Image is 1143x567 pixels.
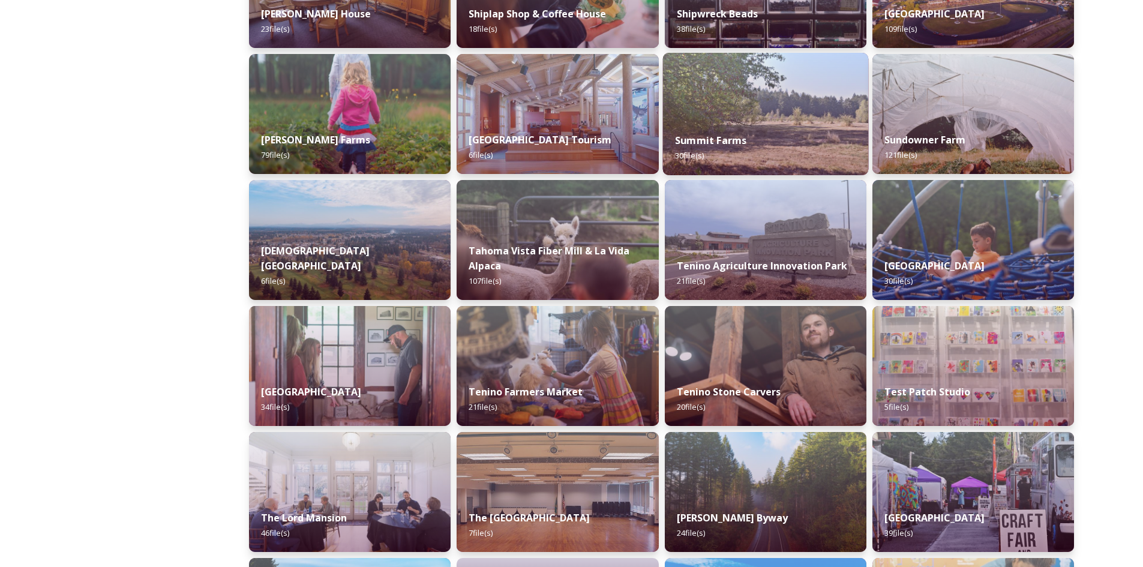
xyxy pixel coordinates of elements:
[884,133,965,146] strong: Sundowner Farm
[469,244,629,272] strong: Tahoma Vista Fiber Mill & La Vida Alpaca
[884,7,985,20] strong: [GEOGRAPHIC_DATA]
[675,134,746,147] strong: Summit Farms
[261,23,289,34] span: 23 file(s)
[677,275,705,286] span: 21 file(s)
[677,401,705,412] span: 20 file(s)
[249,54,451,174] img: fe08414d-fc68-4b29-987b-b92166466c6c.jpg
[469,23,497,34] span: 18 file(s)
[677,511,788,524] strong: [PERSON_NAME] Byway
[457,180,658,300] img: 24441dcf-d5fc-44e5-980c-e3426bce0584.jpg
[469,275,501,286] span: 107 file(s)
[665,306,866,426] img: a51aaf82-af63-4aeb-957e-37e16699135b.jpg
[261,244,370,272] strong: [DEMOGRAPHIC_DATA][GEOGRAPHIC_DATA]
[884,385,970,398] strong: Test Patch Studio
[249,432,451,552] img: 6ed22637-aa58-4bd3-a932-77abacef60bd.jpg
[261,133,370,146] strong: [PERSON_NAME] Farms
[677,385,781,398] strong: Tenino Stone Carvers
[884,511,985,524] strong: [GEOGRAPHIC_DATA]
[469,149,493,160] span: 6 file(s)
[469,511,590,524] strong: The [GEOGRAPHIC_DATA]
[662,53,868,175] img: 03aa8a30-24ff-42c5-9c0d-79c2dc435c3b.jpg
[872,180,1074,300] img: 7a72736f-6b8e-48ea-9856-5dea396c118c.jpg
[469,7,606,20] strong: Shiplap Shop & Coffee House
[457,432,658,552] img: 095ed75e-d386-4eb3-8d24-f7f971986483.jpg
[261,385,361,398] strong: [GEOGRAPHIC_DATA]
[884,259,985,272] strong: [GEOGRAPHIC_DATA]
[457,54,658,174] img: e299b7fb-e277-4f23-9224-b40c9062b2e2.jpg
[872,54,1074,174] img: 67707d3d-26ee-47fa-9d70-49f80d939a0b.jpg
[249,306,451,426] img: 11fa8236-7c90-41d1-9c4a-b6da5e3961cc.jpg
[261,401,289,412] span: 34 file(s)
[677,527,705,538] span: 24 file(s)
[261,511,347,524] strong: The Lord Mansion
[884,149,917,160] span: 121 file(s)
[884,23,917,34] span: 109 file(s)
[884,275,913,286] span: 30 file(s)
[261,527,289,538] span: 46 file(s)
[469,527,493,538] span: 7 file(s)
[261,275,285,286] span: 6 file(s)
[872,432,1074,552] img: 46e5116a-1ba8-4f35-bb7e-10cec42b91af.jpg
[261,149,289,160] span: 79 file(s)
[665,432,866,552] img: 0b073fa5-c517-47ea-ae56-bfabb68f2d5a.jpg
[677,259,847,272] strong: Tenino Agriculture Innovation Park
[677,23,705,34] span: 38 file(s)
[469,385,583,398] strong: Tenino Farmers Market
[249,180,451,300] img: a052f9b5-4f17-404e-bb19-9e01699f666f.jpg
[261,7,371,20] strong: [PERSON_NAME] House
[677,7,758,20] strong: Shipwreck Beads
[469,401,497,412] span: 21 file(s)
[872,306,1074,426] img: 2415f38a-ee7e-41b9-a3d4-e0e67ac563dc.jpg
[675,150,704,161] span: 30 file(s)
[457,306,658,426] img: 1a77ade4-0848-415a-add1-0d56a8c304b2.jpg
[884,527,913,538] span: 39 file(s)
[469,133,611,146] strong: [GEOGRAPHIC_DATA] Tourism
[884,401,908,412] span: 5 file(s)
[665,180,866,300] img: fb37b498-b6ea-40e7-a1a1-638d6083644c.jpg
